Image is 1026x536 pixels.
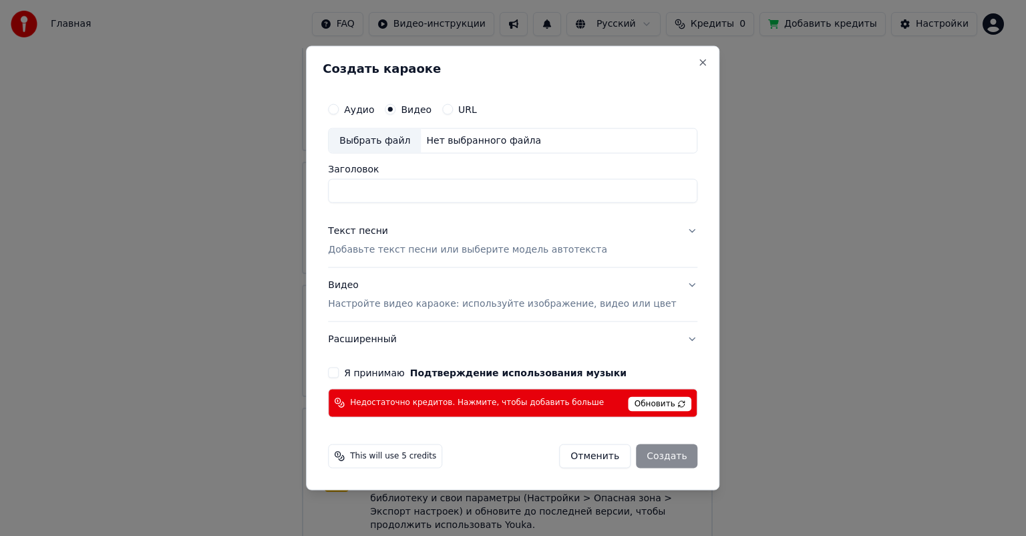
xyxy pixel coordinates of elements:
span: Обновить [629,396,692,411]
h2: Создать караоке [323,63,703,75]
label: Заголовок [328,164,697,174]
label: Аудио [344,105,374,114]
label: Я принимаю [344,368,627,377]
label: Видео [401,105,432,114]
div: Текст песни [328,225,388,238]
button: Отменить [559,444,631,468]
button: ВидеоНастройте видео караоке: используйте изображение, видео или цвет [328,268,697,321]
div: Выбрать файл [329,129,421,153]
div: Видео [328,279,676,311]
div: Нет выбранного файла [421,134,546,148]
span: Недостаточно кредитов. Нажмите, чтобы добавить больше [350,398,604,408]
button: Текст песниДобавьте текст песни или выберите модель автотекста [328,214,697,267]
label: URL [458,105,477,114]
p: Настройте видео караоке: используйте изображение, видео или цвет [328,297,676,310]
p: Добавьте текст песни или выберите модель автотекста [328,243,607,257]
span: This will use 5 credits [350,450,436,461]
button: Расширенный [328,321,697,356]
button: Я принимаю [410,368,627,377]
